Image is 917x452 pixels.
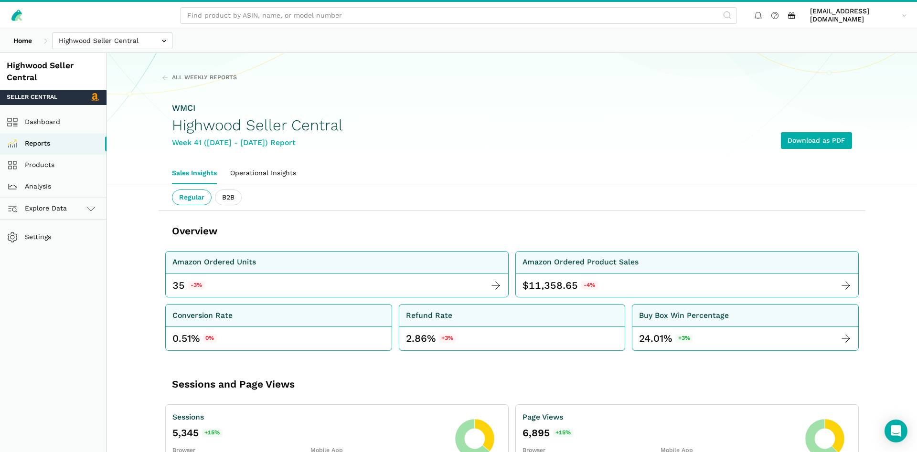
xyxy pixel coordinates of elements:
[203,334,217,343] span: 0%
[172,137,343,149] div: Week 41 ([DATE] - [DATE]) Report
[215,189,242,206] ui-tab: B2B
[7,32,39,49] a: Home
[165,251,509,298] a: Amazon Ordered Units 35 -3%
[810,7,898,24] span: [EMAIL_ADDRESS][DOMAIN_NAME]
[632,304,859,351] a: Buy Box Win Percentage 24.01%+3%
[439,334,456,343] span: +3%
[522,279,529,292] span: $
[581,281,598,290] span: -4%
[639,310,729,322] div: Buy Box Win Percentage
[162,74,237,82] a: All Weekly Reports
[202,429,223,437] span: +15%
[165,162,224,184] a: Sales Insights
[172,426,448,440] div: 5,345
[172,224,217,238] h3: Overview
[172,310,233,322] div: Conversion Rate
[172,102,343,114] div: WMCI
[807,5,910,25] a: [EMAIL_ADDRESS][DOMAIN_NAME]
[172,117,343,134] h1: Highwood Seller Central
[172,74,237,82] span: All Weekly Reports
[522,411,798,423] div: Page Views
[522,256,639,268] div: Amazon Ordered Product Sales
[172,256,256,268] div: Amazon Ordered Units
[781,132,852,149] a: Download as PDF
[188,281,205,290] span: -3%
[172,189,212,206] ui-tab: Regular
[172,411,448,423] div: Sessions
[52,32,172,49] input: Highwood Seller Central
[515,251,859,298] a: Amazon Ordered Product Sales $ 11,358.65 -4%
[172,378,451,391] h3: Sessions and Page Views
[639,332,693,345] div: 24.01%
[172,279,185,292] div: 35
[172,332,217,345] div: 0.51%
[522,426,798,440] div: 6,895
[10,203,67,214] span: Explore Data
[675,334,693,343] span: +3%
[224,162,303,184] a: Operational Insights
[406,310,452,322] div: Refund Rate
[406,332,456,345] div: 2.86%
[7,60,100,83] div: Highwood Seller Central
[529,279,578,292] span: 11,358.65
[181,7,736,24] input: Find product by ASIN, name, or model number
[885,420,907,442] div: Open Intercom Messenger
[553,429,574,437] span: +15%
[7,93,57,102] span: Seller Central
